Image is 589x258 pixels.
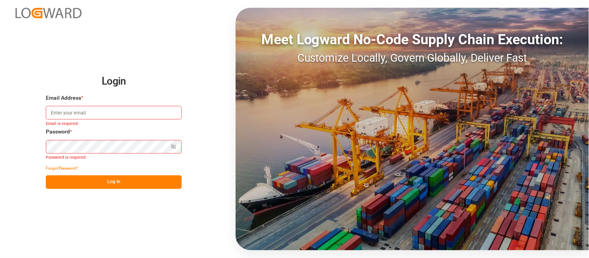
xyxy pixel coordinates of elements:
[46,128,70,136] span: Password
[46,106,182,119] input: Enter your email
[236,50,589,66] div: Customize Locally, Govern Globally, Deliver Fast
[46,162,78,175] button: Forgot Password?
[46,69,182,94] h2: Login
[236,29,589,50] div: Meet Logward No-Code Supply Chain Execution:
[46,175,182,189] button: Log In
[46,94,81,102] span: Email Address
[16,8,82,18] img: Logward_new_orange.png
[46,155,182,162] small: Password is required.
[46,121,182,128] small: Email is required.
